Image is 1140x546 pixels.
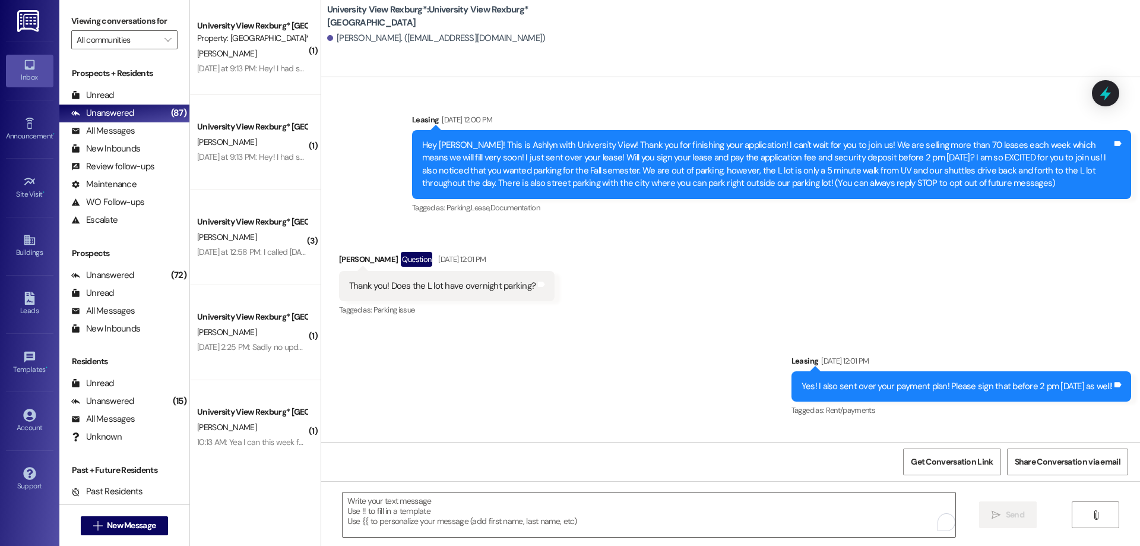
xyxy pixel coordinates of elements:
i:  [992,510,1000,520]
a: Inbox [6,55,53,87]
div: Property: [GEOGRAPHIC_DATA]* [197,32,307,45]
div: Unread [71,89,114,102]
div: (15) [170,392,189,411]
input: All communities [77,30,159,49]
div: Tagged as: [412,199,1131,216]
div: University View Rexburg* [GEOGRAPHIC_DATA] [197,121,307,133]
div: All Messages [71,305,135,317]
span: Get Conversation Link [911,456,993,468]
div: [DATE] at 9:13 PM: Hey! I had some questions about my rent. So I had 2 people say the referred me... [197,63,1014,74]
a: Leads [6,288,53,320]
span: Documentation [490,203,540,213]
textarea: To enrich screen reader interactions, please activate Accessibility in Grammarly extension settings [343,493,955,537]
div: Unread [71,287,114,299]
div: [DATE] 12:01 PM [435,253,486,266]
div: Unanswered [71,107,134,119]
div: [DATE] at 12:58 PM: I called [DATE] of last week to confirm how much I would pay on the first. Ca... [197,247,602,257]
button: New Message [81,516,169,535]
a: Site Visit • [6,172,53,204]
div: Past Residents [71,485,143,498]
div: Tagged as: [339,301,555,318]
div: [PERSON_NAME] [339,252,555,271]
div: Past + Future Residents [59,464,189,476]
span: [PERSON_NAME] [197,137,256,147]
button: Get Conversation Link [903,449,1000,475]
div: Unanswered [71,269,134,282]
span: [PERSON_NAME] [197,327,256,337]
div: (87) [168,104,189,122]
span: Send [1006,509,1024,521]
div: University View Rexburg* [GEOGRAPHIC_DATA] [197,20,307,32]
div: [DATE] at 9:13 PM: Hey! I had some questions about my rent. So I had 2 people say the referred me... [197,152,1014,162]
div: Leasing [412,113,1131,130]
div: New Inbounds [71,143,140,155]
div: Prospects [59,247,189,260]
div: All Messages [71,125,135,137]
div: 10:13 AM: Yea I can this week for sure [197,437,322,447]
i:  [93,521,102,531]
i:  [164,35,171,45]
div: [PERSON_NAME]. ([EMAIL_ADDRESS][DOMAIN_NAME]) [327,32,546,45]
label: Viewing conversations for [71,12,178,30]
div: Thank you! Does the L lot have overnight parking? [349,280,536,292]
div: Unanswered [71,395,134,408]
span: Rent/payments [826,405,876,415]
div: All Messages [71,413,135,425]
div: Residents [59,355,189,368]
div: [DATE] 12:00 PM [439,113,492,126]
span: [PERSON_NAME] [197,48,256,59]
span: Share Conversation via email [1015,456,1120,468]
button: Send [979,501,1037,528]
span: Parking , [446,203,471,213]
a: Templates • [6,347,53,379]
div: Escalate [71,214,118,226]
div: Tagged as: [791,402,1131,419]
div: Maintenance [71,178,137,191]
div: University View Rexburg* [GEOGRAPHIC_DATA] [197,311,307,323]
div: Hey [PERSON_NAME]! This is Ashlyn with University View! Thank you for finishing your application!... [422,139,1112,190]
span: Lease , [471,203,490,213]
div: New Inbounds [71,323,140,335]
i:  [1091,510,1100,520]
span: [PERSON_NAME] [197,232,256,242]
div: University View Rexburg* [GEOGRAPHIC_DATA] [197,216,307,228]
div: Question [401,252,432,267]
b: University View Rexburg*: University View Rexburg* [GEOGRAPHIC_DATA] [327,4,565,29]
a: Account [6,405,53,437]
img: ResiDesk Logo [17,10,42,32]
span: • [43,188,45,197]
div: WO Follow-ups [71,196,144,209]
div: Leasing [791,355,1131,371]
span: • [46,364,47,372]
div: Unknown [71,431,122,443]
span: Parking issue [373,305,415,315]
button: Share Conversation via email [1007,449,1128,475]
div: (72) [168,266,189,285]
span: [PERSON_NAME] [197,422,256,433]
div: Yes! I also sent over your payment plan! Please sign that before 2 pm [DATE] as well! [802,380,1112,393]
div: Prospects + Residents [59,67,189,80]
span: • [53,130,55,138]
span: New Message [107,519,156,532]
div: Unread [71,377,114,390]
div: University View Rexburg* [GEOGRAPHIC_DATA] [197,406,307,418]
div: Review follow-ups [71,160,154,173]
div: [DATE] 2:25 PM: Sadly no updates from my insurance company on the details of my policy. is there ... [197,342,742,352]
a: Buildings [6,230,53,262]
div: [DATE] 12:01 PM [818,355,869,367]
a: Support [6,463,53,495]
